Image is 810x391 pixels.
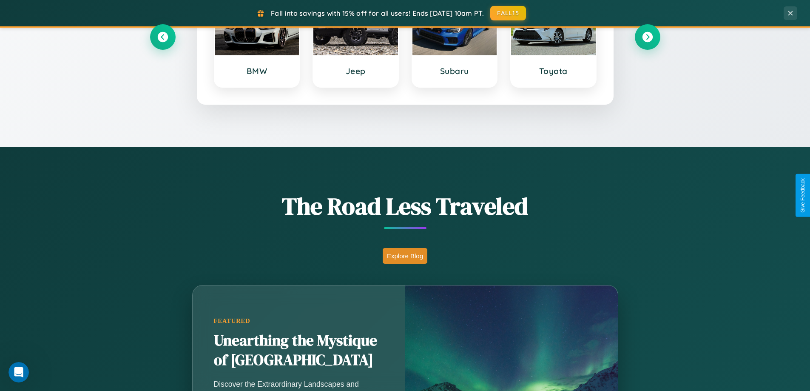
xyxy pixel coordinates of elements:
h3: Jeep [322,66,389,76]
button: Explore Blog [383,248,427,264]
h3: Toyota [520,66,587,76]
span: Fall into savings with 15% off for all users! Ends [DATE] 10am PT. [271,9,484,17]
iframe: Intercom live chat [9,362,29,382]
h3: Subaru [421,66,489,76]
div: Give Feedback [800,178,806,213]
button: FALL15 [490,6,526,20]
div: Featured [214,317,384,325]
h1: The Road Less Traveled [150,190,660,223]
h2: Unearthing the Mystique of [GEOGRAPHIC_DATA] [214,331,384,370]
h3: BMW [223,66,291,76]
